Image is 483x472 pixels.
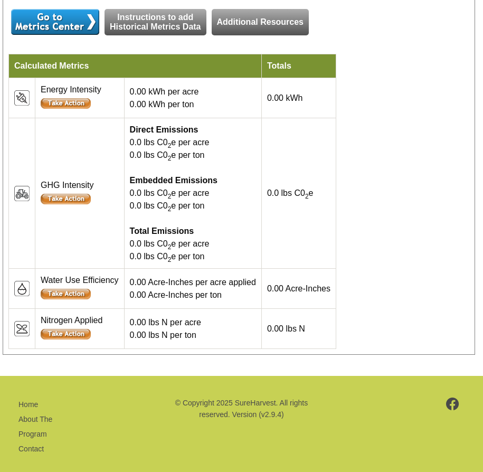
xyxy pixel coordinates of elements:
[173,397,311,421] p: © Copyright 2025 SureHarvest. All rights reserved. Version (v2.9.4)
[130,226,194,235] b: Total Emissions
[130,125,198,134] b: Direct Emissions
[168,142,172,149] sub: 2
[18,415,52,438] a: About The Program
[18,445,44,453] a: Contact
[267,324,305,333] span: 0.00 lbs N
[446,398,459,410] img: footer-facebook.png
[168,256,172,263] sub: 2
[35,269,125,309] td: Water Use Efficiency
[14,186,30,201] img: icon_resources_ghg-2.png
[11,9,99,35] input: Submit
[168,243,172,251] sub: 2
[14,321,30,336] img: icon_resources_nutrients-2.png
[14,90,30,106] img: icon_resources_energy-2.png
[267,188,314,197] span: 0.0 lbs C0 e
[130,176,217,185] b: Embedded Emissions
[130,87,199,109] span: 0.00 kWh per acre 0.00 kWh per ton
[9,54,262,78] td: Calculated Metrics
[305,193,309,200] sub: 2
[267,284,330,293] span: 0.00 Acre-Inches
[130,318,201,339] span: 0.00 lbs N per acre 0.00 lbs N per ton
[261,54,336,78] td: Totals
[130,278,256,299] span: 0.00 Acre-Inches per acre applied 0.00 Acre-Inches per ton
[18,400,38,409] a: Home
[267,93,303,102] span: 0.00 kWh
[41,194,91,204] input: Submit
[168,155,172,162] sub: 2
[35,118,125,269] td: GHG Intensity
[41,98,91,109] input: Submit
[130,125,217,261] span: 0.0 lbs C0 e per acre 0.0 lbs C0 e per ton 0.0 lbs C0 e per acre 0.0 lbs C0 e per ton 0.0 lbs C0 ...
[168,205,172,213] sub: 2
[35,309,125,349] td: Nitrogen Applied
[14,281,30,296] img: icon_resources_water-2.png
[168,193,172,200] sub: 2
[41,329,91,339] input: Submit
[105,9,206,35] a: Instructions to addHistorical Metrics Data
[41,289,91,299] input: Submit
[35,78,125,118] td: Energy Intensity
[212,9,309,35] a: Additional Resources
